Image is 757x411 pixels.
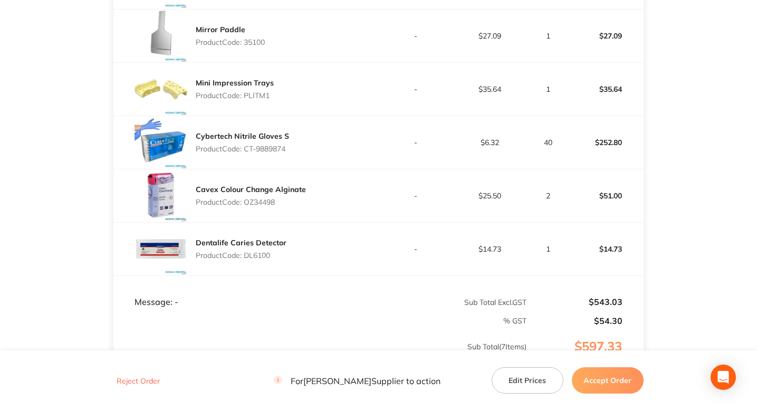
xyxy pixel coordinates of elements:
img: aW1mOHVkag [135,9,187,62]
p: $14.73 [570,236,643,262]
p: Product Code: 35100 [196,38,265,46]
p: 1 [528,85,569,93]
p: $252.80 [570,130,643,155]
a: Dentalife Caries Detector [196,238,286,247]
p: - [379,138,453,147]
p: Product Code: DL6100 [196,251,286,260]
p: 1 [528,32,569,40]
p: $27.09 [453,32,526,40]
td: Message: - [113,276,378,308]
p: $543.03 [528,297,622,307]
p: $35.64 [570,77,643,102]
p: Sub Total Excl. GST [379,298,526,307]
img: b3FibjBvdA [135,116,187,169]
img: bTl2c205Mw [135,169,187,222]
p: - [379,85,453,93]
p: Product Code: PLITM1 [196,91,274,100]
p: $25.50 [453,192,526,200]
p: 40 [528,138,569,147]
button: Edit Prices [492,367,563,394]
div: Open Intercom Messenger [711,365,736,390]
p: $597.33 [528,339,643,375]
a: Mini Impression Trays [196,78,274,88]
p: - [379,192,453,200]
p: Sub Total ( 7 Items) [114,342,526,372]
p: Product Code: CT-9889874 [196,145,289,153]
button: Accept Order [572,367,644,394]
a: Mirror Paddle [196,25,245,34]
p: $35.64 [453,85,526,93]
p: $51.00 [570,183,643,208]
img: YWRud245MQ [135,223,187,275]
p: $14.73 [453,245,526,253]
p: For [PERSON_NAME] Supplier to action [274,376,440,386]
p: - [379,245,453,253]
p: - [379,32,453,40]
p: 2 [528,192,569,200]
button: Reject Order [113,376,163,386]
a: Cybertech Nitrile Gloves S [196,131,289,141]
p: Product Code: OZ34498 [196,198,306,206]
p: % GST [114,317,526,325]
img: dW91aWh2aQ [135,63,187,116]
p: 1 [528,245,569,253]
p: $54.30 [528,316,622,326]
a: Cavex Colour Change Alginate [196,185,306,194]
p: $6.32 [453,138,526,147]
p: $27.09 [570,23,643,49]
